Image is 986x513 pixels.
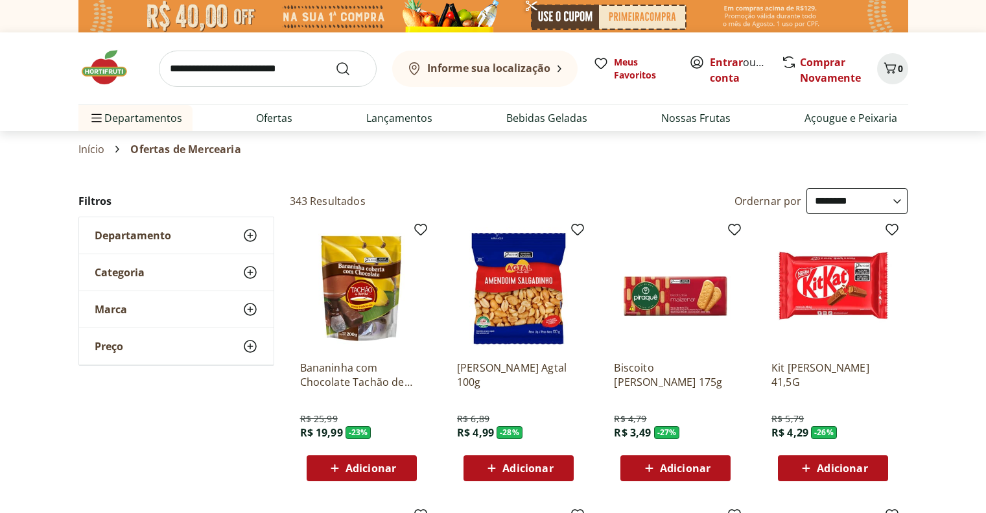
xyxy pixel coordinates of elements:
span: R$ 4,99 [457,425,494,440]
span: - 28 % [497,426,522,439]
button: Preço [79,328,274,364]
button: Informe sua localização [392,51,578,87]
img: Biscoito Maizena Piraque 175g [614,227,737,350]
span: Adicionar [346,463,396,473]
a: Bebidas Geladas [506,110,587,126]
a: Biscoito [PERSON_NAME] 175g [614,361,737,389]
span: Departamentos [89,102,182,134]
a: Meus Favoritos [593,56,674,82]
span: Adicionar [660,463,710,473]
a: Comprar Novamente [800,55,861,85]
a: Criar conta [710,55,781,85]
h2: Filtros [78,188,274,214]
button: Marca [79,291,274,328]
span: Categoria [95,266,145,279]
span: ou [710,54,768,86]
span: R$ 6,89 [457,412,489,425]
span: R$ 3,49 [614,425,651,440]
span: Ofertas de Mercearia [130,143,241,155]
span: - 23 % [346,426,371,439]
button: Adicionar [307,455,417,481]
img: Bananinha com Chocolate Tachão de Ubatuba 200g [300,227,423,350]
a: Início [78,143,105,155]
span: Adicionar [502,463,553,473]
span: Meus Favoritos [614,56,674,82]
span: R$ 25,99 [300,412,338,425]
span: R$ 5,79 [771,412,804,425]
a: Ofertas [256,110,292,126]
a: Lançamentos [366,110,432,126]
button: Adicionar [778,455,888,481]
img: Hortifruti [78,48,143,87]
a: Nossas Frutas [661,110,731,126]
a: Kit [PERSON_NAME] 41,5G [771,361,895,389]
button: Carrinho [877,53,908,84]
button: Menu [89,102,104,134]
a: Bananinha com Chocolate Tachão de Ubatuba 200g [300,361,423,389]
img: Kit Kat Ao Leite 41,5G [771,227,895,350]
span: Preço [95,340,123,353]
a: Entrar [710,55,743,69]
button: Adicionar [620,455,731,481]
button: Departamento [79,217,274,254]
b: Informe sua localização [427,61,550,75]
a: [PERSON_NAME] Agtal 100g [457,361,580,389]
a: Açougue e Peixaria [804,110,897,126]
span: - 26 % [811,426,837,439]
button: Submit Search [335,61,366,77]
button: Categoria [79,254,274,291]
span: 0 [898,62,903,75]
img: Amendoim Salgadinho Agtal 100g [457,227,580,350]
span: Departamento [95,229,171,242]
input: search [159,51,377,87]
span: R$ 4,29 [771,425,808,440]
h2: 343 Resultados [290,194,366,208]
span: - 27 % [654,426,680,439]
button: Adicionar [464,455,574,481]
label: Ordernar por [734,194,802,208]
span: Adicionar [817,463,867,473]
span: R$ 19,99 [300,425,343,440]
span: Marca [95,303,127,316]
span: R$ 4,79 [614,412,646,425]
